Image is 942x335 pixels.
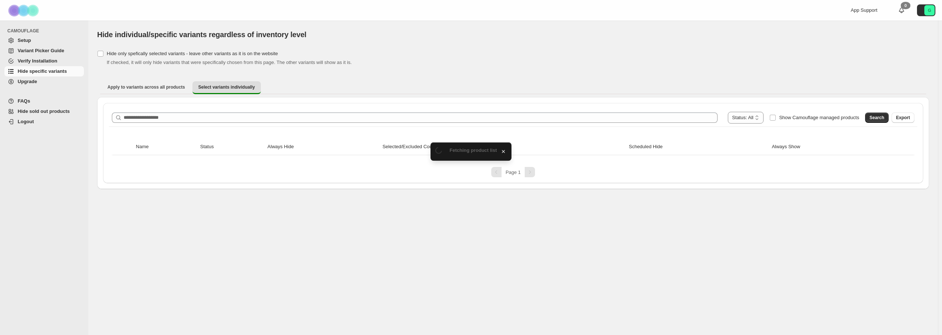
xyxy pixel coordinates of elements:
span: Hide specific variants [18,68,67,74]
button: Avatar with initials G [917,4,935,16]
div: 0 [901,2,910,9]
a: Setup [4,35,84,46]
span: Search [870,115,884,121]
span: Show Camouflage managed products [779,115,859,120]
a: Variant Picker Guide [4,46,84,56]
span: If checked, it will only hide variants that were specifically chosen from this page. The other va... [107,60,352,65]
span: Apply to variants across all products [107,84,185,90]
button: Export [892,113,914,123]
a: 0 [898,7,905,14]
th: Selected/Excluded Countries [380,139,627,155]
a: Logout [4,117,84,127]
button: Search [865,113,889,123]
span: CAMOUFLAGE [7,28,85,34]
span: App Support [851,7,877,13]
nav: Pagination [109,167,917,177]
span: Export [896,115,910,121]
img: Camouflage [6,0,43,21]
th: Status [198,139,265,155]
span: Hide individual/specific variants regardless of inventory level [97,31,307,39]
th: Scheduled Hide [627,139,769,155]
span: FAQs [18,98,30,104]
text: G [928,8,931,13]
span: Fetching product list [450,147,497,153]
a: Hide sold out products [4,106,84,117]
button: Apply to variants across all products [102,81,191,93]
span: Setup [18,38,31,43]
span: Hide sold out products [18,108,70,114]
a: Hide specific variants [4,66,84,76]
a: Upgrade [4,76,84,87]
span: Variant Picker Guide [18,48,64,53]
th: Always Hide [265,139,380,155]
button: Select variants individually [192,81,261,94]
div: Select variants individually [97,97,929,189]
th: Name [134,139,198,155]
a: FAQs [4,96,84,106]
span: Select variants individually [198,84,255,90]
a: Verify Installation [4,56,84,66]
th: Always Show [769,139,892,155]
span: Hide only spefically selected variants - leave other variants as it is on the website [107,51,278,56]
span: Logout [18,119,34,124]
span: Upgrade [18,79,37,84]
span: Verify Installation [18,58,57,64]
span: Avatar with initials G [924,5,935,15]
span: Page 1 [506,170,521,175]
